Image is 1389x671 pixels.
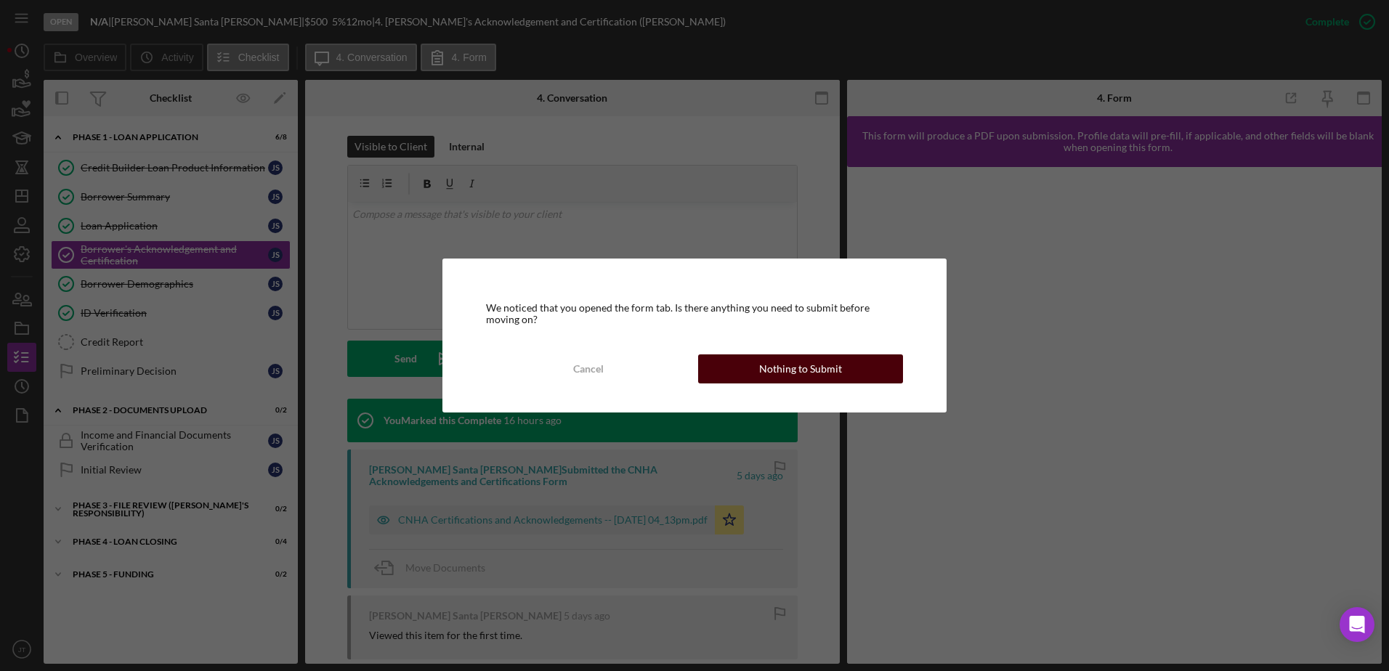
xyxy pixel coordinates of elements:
button: Nothing to Submit [698,354,903,383]
div: Nothing to Submit [759,354,842,383]
div: Open Intercom Messenger [1340,607,1374,642]
button: Cancel [486,354,691,383]
div: Cancel [573,354,604,383]
div: We noticed that you opened the form tab. Is there anything you need to submit before moving on? [486,302,903,325]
